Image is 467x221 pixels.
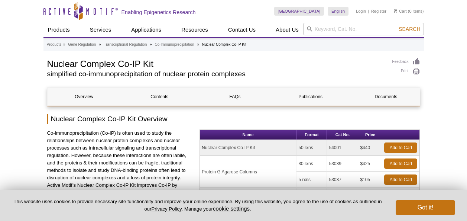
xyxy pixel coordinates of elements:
[200,140,296,156] td: Nuclear Complex Co-IP Kit
[151,206,181,212] a: Privacy Policy
[358,188,382,204] td: $135
[274,88,347,106] a: Publications
[296,172,327,188] td: 5 rxns
[303,23,424,35] input: Keyword, Cat. No.
[47,114,420,124] h2: Nuclear Complex Co-IP Kit Overview
[296,156,327,172] td: 30 rxns
[296,130,327,140] th: Format
[327,172,358,188] td: 53037
[371,9,386,14] a: Register
[43,23,74,37] a: Products
[327,156,358,172] td: 53039
[394,9,397,13] img: Your Cart
[198,88,272,106] a: FAQs
[396,200,455,215] button: Got it!
[384,142,417,153] a: Add to Cart
[200,130,296,140] th: Name
[358,140,382,156] td: $440
[349,88,422,106] a: Documents
[296,188,327,204] td: 25 ml
[356,9,366,14] a: Login
[99,42,101,47] li: »
[392,58,420,66] a: Feedback
[48,88,121,106] a: Overview
[127,23,166,37] a: Applications
[197,42,199,47] li: »
[271,23,303,37] a: About Us
[399,26,420,32] span: Search
[121,9,196,16] h2: Enabling Epigenetics Research
[358,156,382,172] td: $425
[368,7,369,16] li: |
[155,41,194,48] a: Co-Immunoprecipitation
[47,58,385,69] h1: Nuclear Complex Co-IP Kit
[327,140,358,156] td: 54001
[358,130,382,140] th: Price
[177,23,213,37] a: Resources
[202,42,246,47] li: Nuclear Complex Co-IP Kit
[213,205,250,212] button: cookie settings
[328,7,348,16] a: English
[47,41,61,48] a: Products
[394,7,424,16] li: (0 items)
[200,188,296,204] td: 5X IP High Buffer
[150,42,152,47] li: »
[68,41,96,48] a: Gene Regulation
[296,140,327,156] td: 50 rxns
[384,158,417,169] a: Add to Cart
[392,68,420,76] a: Print
[12,198,383,212] p: This website uses cookies to provide necessary site functionality and improve your online experie...
[85,23,116,37] a: Services
[47,71,385,77] h2: simplified co-immunoprecipitation of nuclear protein complexes
[274,7,324,16] a: [GEOGRAPHIC_DATA]
[396,26,422,32] button: Search
[327,188,358,204] td: 37510
[123,88,196,106] a: Contents
[358,172,382,188] td: $105
[394,9,407,14] a: Cart
[384,174,417,185] a: Add to Cart
[104,41,147,48] a: Transcriptional Regulation
[47,129,194,211] p: Co-immunoprecipitation (Co-IP) is often used to study the relationships between nuclear protein c...
[200,156,296,188] td: Protein G Agarose Columns
[224,23,260,37] a: Contact Us
[327,130,358,140] th: Cat No.
[63,42,65,47] li: »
